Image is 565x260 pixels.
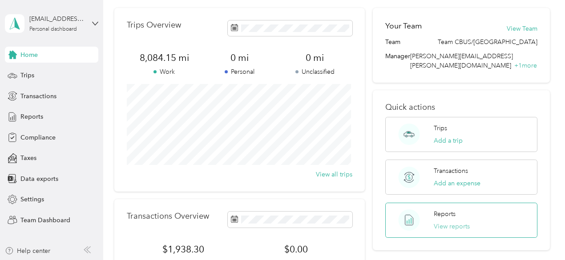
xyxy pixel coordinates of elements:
[434,179,480,188] button: Add an expense
[20,153,36,163] span: Taxes
[202,67,277,76] p: Personal
[385,52,410,70] span: Manager
[5,246,50,256] button: Help center
[29,14,85,24] div: [EMAIL_ADDRESS][PERSON_NAME][DOMAIN_NAME]
[515,210,565,260] iframe: Everlance-gr Chat Button Frame
[434,166,468,176] p: Transactions
[240,243,353,256] span: $0.00
[434,209,456,219] p: Reports
[410,52,513,69] span: [PERSON_NAME][EMAIL_ADDRESS][PERSON_NAME][DOMAIN_NAME]
[20,92,56,101] span: Transactions
[277,67,352,76] p: Unclassified
[20,112,43,121] span: Reports
[20,216,70,225] span: Team Dashboard
[29,27,77,32] div: Personal dashboard
[385,103,537,112] p: Quick actions
[20,195,44,204] span: Settings
[127,243,240,256] span: $1,938.30
[20,133,56,142] span: Compliance
[434,222,470,231] button: View reports
[127,20,181,30] p: Trips Overview
[514,62,537,69] span: + 1 more
[20,174,58,184] span: Data exports
[20,50,38,60] span: Home
[438,37,537,47] span: Team CBUS/[GEOGRAPHIC_DATA]
[434,124,447,133] p: Trips
[20,71,34,80] span: Trips
[277,52,352,64] span: 0 mi
[127,52,202,64] span: 8,084.15 mi
[434,136,463,145] button: Add a trip
[127,67,202,76] p: Work
[385,37,400,47] span: Team
[385,20,422,32] h2: Your Team
[202,52,277,64] span: 0 mi
[316,170,352,179] button: View all trips
[507,24,537,33] button: View Team
[127,212,209,221] p: Transactions Overview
